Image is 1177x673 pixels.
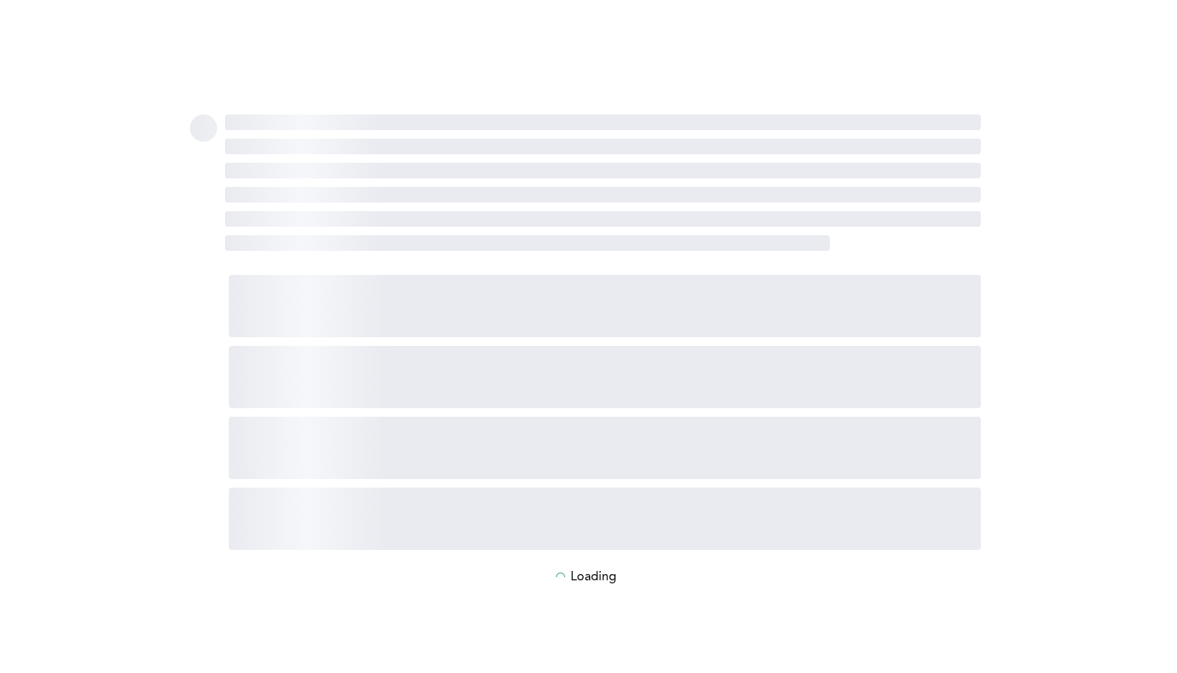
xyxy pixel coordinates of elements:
[225,187,981,203] span: ‌
[225,211,981,227] span: ‌
[229,346,981,408] span: ‌
[225,163,981,178] span: ‌
[229,488,981,550] span: ‌
[225,235,830,251] span: ‌
[229,417,981,479] span: ‌
[229,275,981,337] span: ‌
[571,570,617,584] p: Loading
[225,139,981,154] span: ‌
[190,115,217,142] span: ‌
[225,115,981,130] span: ‌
